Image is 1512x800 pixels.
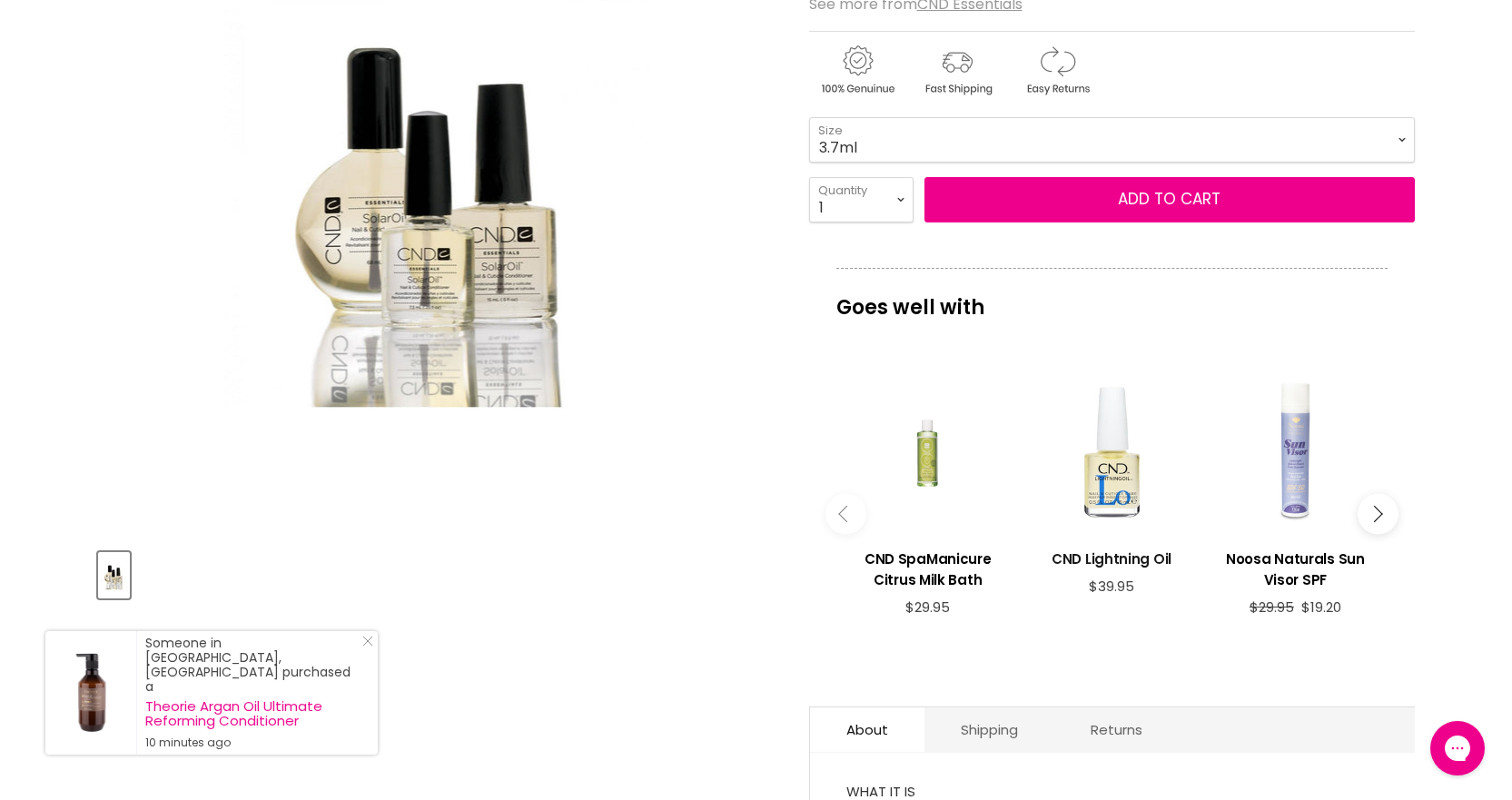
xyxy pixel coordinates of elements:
[355,636,373,654] a: Close Notification
[810,707,924,752] a: About
[45,631,136,755] a: Visit product page
[1118,188,1220,210] span: Add to cart
[809,177,914,222] select: Quantity
[909,43,1005,98] img: shipping.gif
[1009,43,1105,98] img: returns.gif
[362,636,373,647] svg: Close Icon
[98,552,130,598] button: CND SolarOil
[1054,707,1179,752] a: Returns
[809,43,905,98] img: genuine.gif
[905,598,950,617] span: $29.95
[836,268,1388,328] p: Goes well with
[100,554,128,597] img: CND SolarOil
[1212,535,1378,599] a: View product:Noosa Naturals Sun Visor SPF
[1301,598,1341,617] span: $19.20
[145,736,360,750] small: 10 minutes ago
[1029,548,1194,569] h3: CND Lightning Oil
[1421,715,1494,782] iframe: Gorgias live chat messenger
[1029,535,1194,578] a: View product:CND Lightning Oil
[924,177,1415,222] button: Add to cart
[145,699,360,728] a: Theorie Argan Oil Ultimate Reforming Conditioner
[1089,577,1134,596] span: $39.95
[1250,598,1294,617] span: $29.95
[924,707,1054,752] a: Shipping
[845,535,1011,599] a: View product:CND SpaManicure Citrus Milk Bath
[95,547,779,598] div: Product thumbnails
[845,548,1011,590] h3: CND SpaManicure Citrus Milk Bath
[1212,548,1378,590] h3: Noosa Naturals Sun Visor SPF
[145,636,360,750] div: Someone in [GEOGRAPHIC_DATA], [GEOGRAPHIC_DATA] purchased a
